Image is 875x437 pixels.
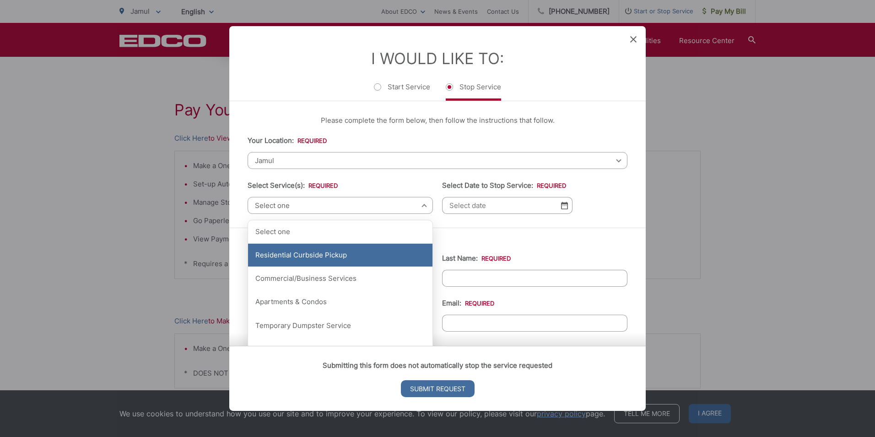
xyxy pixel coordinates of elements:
[323,361,552,370] strong: Submitting this form does not automatically stop the service requested
[248,290,432,313] div: Apartments & Condos
[442,181,566,190] label: Select Date to Stop Service:
[561,202,568,209] img: Select date
[248,220,432,243] div: Select one
[248,338,432,361] div: Construction & Demolition
[248,314,432,337] div: Temporary Dumpster Service
[248,115,627,126] p: Please complete the form below, then follow the instructions that follow.
[248,267,432,290] div: Commercial/Business Services
[442,254,511,262] label: Last Name:
[248,181,338,190] label: Select Service(s):
[401,380,475,397] input: Submit Request
[248,152,627,169] span: Jamul
[446,82,501,101] label: Stop Service
[248,244,432,267] div: Residential Curbside Pickup
[248,197,433,214] span: Select one
[442,299,494,307] label: Email:
[371,49,504,68] label: I Would Like To:
[442,197,573,214] input: Select date
[374,82,430,101] label: Start Service
[248,137,327,145] label: Your Location:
